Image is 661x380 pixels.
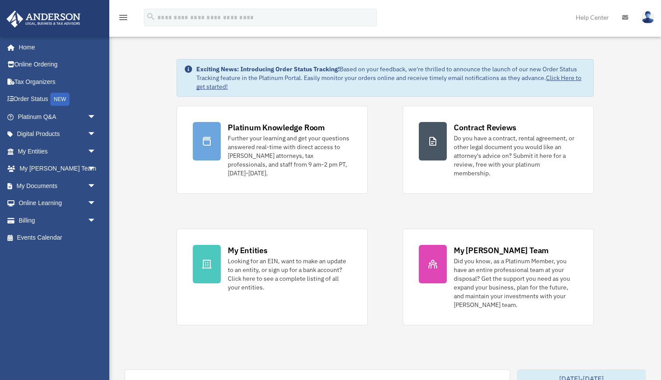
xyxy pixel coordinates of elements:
[403,229,594,325] a: My [PERSON_NAME] Team Did you know, as a Platinum Member, you have an entire professional team at...
[118,12,129,23] i: menu
[454,257,578,309] div: Did you know, as a Platinum Member, you have an entire professional team at your disposal? Get th...
[196,74,581,91] a: Click Here to get started!
[6,38,105,56] a: Home
[87,143,105,160] span: arrow_drop_down
[6,229,109,247] a: Events Calendar
[6,108,109,126] a: Platinum Q&Aarrow_drop_down
[4,10,83,28] img: Anderson Advisors Platinum Portal
[6,126,109,143] a: Digital Productsarrow_drop_down
[196,65,586,91] div: Based on your feedback, we're thrilled to announce the launch of our new Order Status Tracking fe...
[87,212,105,230] span: arrow_drop_down
[228,122,325,133] div: Platinum Knowledge Room
[196,65,340,73] strong: Exciting News: Introducing Order Status Tracking!
[641,11,654,24] img: User Pic
[50,93,70,106] div: NEW
[6,195,109,212] a: Online Learningarrow_drop_down
[6,73,109,91] a: Tax Organizers
[146,12,156,21] i: search
[6,212,109,229] a: Billingarrow_drop_down
[403,106,594,194] a: Contract Reviews Do you have a contract, rental agreement, or other legal document you would like...
[6,143,109,160] a: My Entitiesarrow_drop_down
[177,229,368,325] a: My Entities Looking for an EIN, want to make an update to an entity, or sign up for a bank accoun...
[454,122,516,133] div: Contract Reviews
[228,245,267,256] div: My Entities
[87,126,105,143] span: arrow_drop_down
[6,56,109,73] a: Online Ordering
[454,245,549,256] div: My [PERSON_NAME] Team
[454,134,578,178] div: Do you have a contract, rental agreement, or other legal document you would like an attorney's ad...
[6,177,109,195] a: My Documentsarrow_drop_down
[87,108,105,126] span: arrow_drop_down
[177,106,368,194] a: Platinum Knowledge Room Further your learning and get your questions answered real-time with dire...
[87,160,105,178] span: arrow_drop_down
[228,134,351,178] div: Further your learning and get your questions answered real-time with direct access to [PERSON_NAM...
[118,15,129,23] a: menu
[228,257,351,292] div: Looking for an EIN, want to make an update to an entity, or sign up for a bank account? Click her...
[6,91,109,108] a: Order StatusNEW
[87,177,105,195] span: arrow_drop_down
[6,160,109,178] a: My [PERSON_NAME] Teamarrow_drop_down
[87,195,105,213] span: arrow_drop_down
